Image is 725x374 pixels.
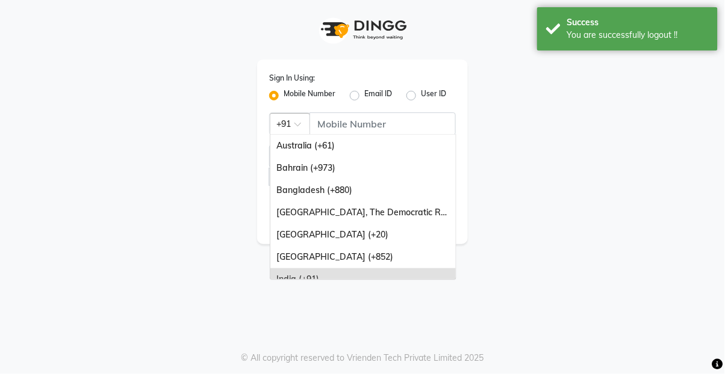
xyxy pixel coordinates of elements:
div: Australia (+61) [270,135,456,157]
div: You are successfully logout !! [567,29,709,41]
input: Username [310,112,456,135]
div: Success [567,16,709,29]
label: Sign In Using: [269,73,315,84]
label: User ID [421,88,446,103]
ng-dropdown-panel: Options list [270,134,456,280]
img: logo1.svg [314,12,411,48]
div: Bangladesh (+880) [270,179,456,201]
div: [GEOGRAPHIC_DATA], The Democratic Republic Of The (+243) [270,201,456,224]
input: Username [269,145,429,168]
label: Mobile Number [284,88,335,103]
div: [GEOGRAPHIC_DATA] (+20) [270,224,456,246]
div: [GEOGRAPHIC_DATA] (+852) [270,246,456,268]
div: India (+91) [270,268,456,290]
label: Email ID [364,88,392,103]
div: Bahrain (+973) [270,157,456,179]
